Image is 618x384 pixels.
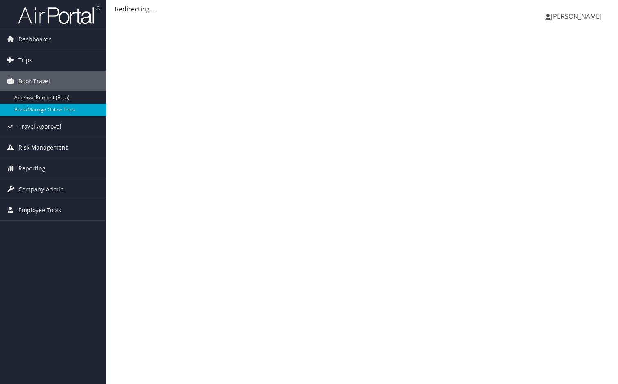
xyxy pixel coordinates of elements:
span: [PERSON_NAME] [551,12,602,21]
span: Risk Management [18,137,68,158]
span: Dashboards [18,29,52,50]
span: Company Admin [18,179,64,200]
span: Book Travel [18,71,50,91]
span: Reporting [18,158,45,179]
span: Trips [18,50,32,70]
a: [PERSON_NAME] [545,4,610,29]
span: Travel Approval [18,116,61,137]
span: Employee Tools [18,200,61,220]
img: airportal-logo.png [18,5,100,25]
div: Redirecting... [115,4,610,14]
